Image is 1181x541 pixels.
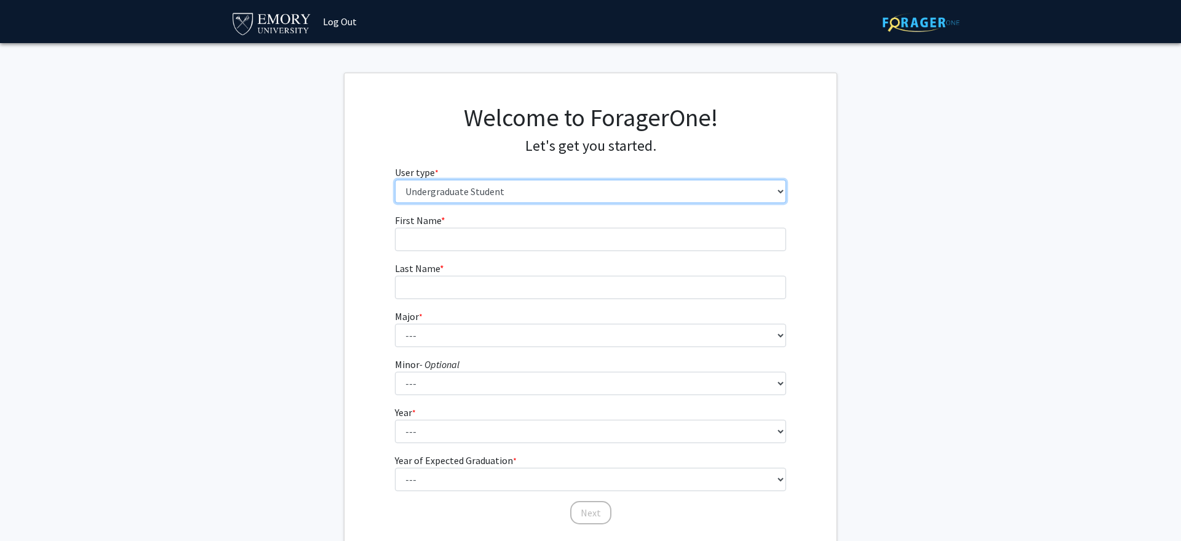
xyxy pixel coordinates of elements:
[231,9,312,37] img: Emory University Logo
[883,13,960,32] img: ForagerOne Logo
[395,103,787,132] h1: Welcome to ForagerOne!
[395,262,440,275] span: Last Name
[395,137,787,155] h4: Let's get you started.
[395,357,459,372] label: Minor
[570,501,611,524] button: Next
[395,309,423,324] label: Major
[395,214,441,226] span: First Name
[395,405,416,420] label: Year
[395,453,517,468] label: Year of Expected Graduation
[420,358,459,371] i: - Optional
[395,165,439,180] label: User type
[9,486,52,532] iframe: Chat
